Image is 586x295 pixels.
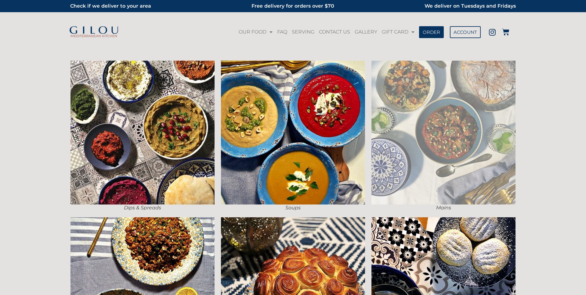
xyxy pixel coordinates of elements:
[371,61,515,204] img: Mains
[353,25,379,39] a: GALLERY
[380,25,416,39] a: GIFT CARD
[69,26,119,35] img: Gilou Logo
[221,61,365,204] img: Soups
[423,30,440,34] span: ORDER
[276,25,289,39] a: FAQ
[70,3,151,9] a: Check if we deliver to your area
[450,26,481,38] a: ACCOUNT
[70,204,215,211] figcaption: Dips & Spreads
[290,25,316,39] a: SERVING
[419,26,444,38] a: ORDER
[221,204,365,211] figcaption: Soups
[67,34,121,38] h2: MEDITERRANEAN KITCHEN
[237,25,274,39] a: OUR FOOD
[221,2,365,11] h2: Free delivery for orders over $70
[371,204,516,211] figcaption: Mains
[317,25,352,39] a: CONTACT US
[237,25,416,39] nav: Menu
[371,2,516,11] h2: We deliver on Tuesdays and Fridays
[71,61,215,204] img: Dips & Spreads
[454,30,477,34] span: ACCOUNT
